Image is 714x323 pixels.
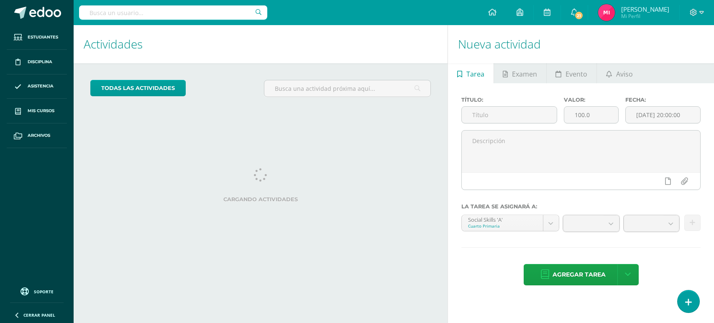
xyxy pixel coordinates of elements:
a: Social Skills 'A'Cuarto Primaria [462,215,558,231]
a: Tarea [448,63,493,83]
div: Social Skills 'A' [468,215,536,223]
input: Título [462,107,557,123]
a: todas las Actividades [90,80,186,96]
a: Aviso [597,63,642,83]
span: Soporte [34,289,54,295]
input: Fecha de entrega [626,107,700,123]
label: La tarea se asignará a: [461,203,701,210]
span: Examen [512,64,537,84]
a: Asistencia [7,74,67,99]
a: Evento [547,63,596,83]
span: Asistencia [28,83,54,90]
span: [PERSON_NAME] [621,5,669,13]
span: Mi Perfil [621,13,669,20]
h1: Nueva actividad [458,25,704,63]
span: Disciplina [28,59,52,65]
a: Examen [494,63,546,83]
a: Archivos [7,123,67,148]
span: Cerrar panel [23,312,55,318]
label: Fecha: [625,97,701,103]
span: Aviso [616,64,633,84]
input: Busca un usuario... [79,5,267,20]
span: 21 [574,11,583,20]
span: Agregar tarea [553,264,606,285]
span: Tarea [466,64,484,84]
label: Valor: [564,97,619,103]
a: Estudiantes [7,25,67,50]
a: Mis cursos [7,99,67,123]
a: Disciplina [7,50,67,74]
span: Evento [566,64,587,84]
h1: Actividades [84,25,438,63]
div: Cuarto Primaria [468,223,536,229]
span: Archivos [28,132,50,139]
label: Cargando actividades [90,196,431,203]
label: Título: [461,97,557,103]
span: Estudiantes [28,34,58,41]
span: Mis cursos [28,108,54,114]
input: Puntos máximos [564,107,618,123]
input: Busca una actividad próxima aquí... [264,80,430,97]
a: Soporte [10,285,64,297]
img: 67e357ac367b967c23576a478ea07591.png [598,4,615,21]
